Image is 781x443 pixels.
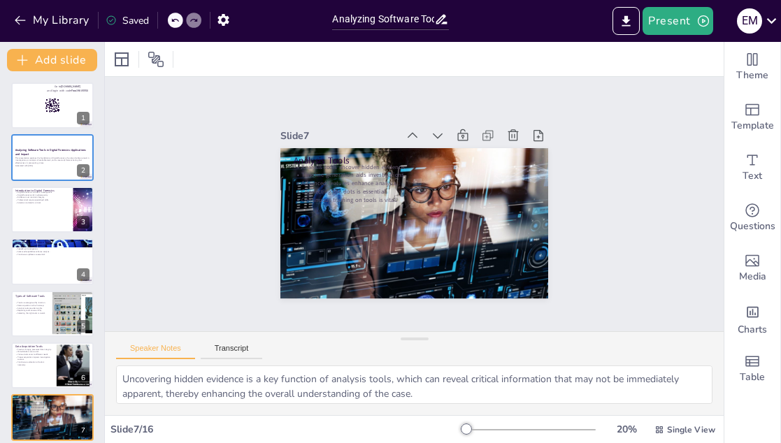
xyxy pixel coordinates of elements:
[294,196,535,205] p: Continuous training on tools is vital.
[110,48,133,71] div: Layout
[15,191,69,194] p: Digital forensics is crucial in investigations.
[15,243,89,246] p: Software tools automate processes.
[612,7,640,35] button: Export to PowerPoint
[15,301,48,304] p: Tools are categorized by function.
[15,348,52,351] p: Forensic imaging preserves data integrity.
[15,148,86,156] strong: Analyzing Software Tools in Digital Forensics: Applications and Impact
[106,14,149,27] div: Saved
[737,8,762,34] div: E M
[280,129,397,143] div: Slide 7
[294,163,535,171] p: Analysis tools uncover hidden evidence.
[724,42,780,92] div: Change the overall theme
[15,361,52,365] p: Continuous evaluation of tools is necessary.
[294,188,535,196] p: Connecting the dots is essential.
[15,251,89,254] p: Advanced capabilities enhance analysis.
[116,365,712,404] textarea: Uncovering hidden evidence is a key function of analysis tools, which can reveal critical informa...
[11,238,94,284] div: 4
[724,143,780,193] div: Add text boxes
[15,248,89,251] p: Speeds up investigations.
[743,168,762,184] span: Text
[15,201,69,204] p: Attention to detail is critical.
[77,112,89,124] div: 1
[15,399,89,402] p: Analysis tools uncover hidden evidence.
[15,245,89,248] p: Reduces human error.
[294,171,535,180] p: Timeline generation aids investigations.
[77,216,89,228] div: 3
[30,85,104,89] p: Go to
[15,240,89,245] p: Importance of Software Tools
[15,307,48,310] p: Analysis tools provide insights.
[15,404,89,407] p: Advanced features enhance analysis.
[643,7,712,35] button: Present
[15,189,69,193] p: Introduction to Digital Forensics
[15,312,48,314] p: Selecting the right tools is crucial.
[148,51,164,68] span: Position
[15,396,89,400] p: Analysis Tools
[740,370,765,385] span: Table
[724,92,780,143] div: Add ready made slides
[110,423,461,436] div: Slide 7 / 16
[332,9,434,29] input: Insert title
[15,156,89,164] p: This presentation explores the foundations of digital forensics, the role of software tools in in...
[737,7,762,35] button: E M
[11,291,94,337] div: 5
[11,187,94,233] div: 3
[15,304,48,307] p: Data acquisition is the first step.
[738,322,767,337] span: Charts
[11,134,94,180] div: 2
[77,424,89,437] div: 7
[77,164,89,177] div: 2
[11,394,94,440] div: 7
[30,89,104,93] p: and login with code
[15,353,52,356] p: Various tools cater to different needs.
[724,344,780,394] div: Add a table
[731,118,774,133] span: Template
[667,424,715,435] span: Single View
[15,196,69,198] p: Evidence must maintain integrity.
[10,9,95,31] button: My Library
[294,154,535,167] p: Analysis Tools
[77,320,89,333] div: 5
[15,293,48,298] p: Types of Software Tools
[15,401,89,404] p: Timeline generation aids investigations.
[294,180,535,188] p: Advanced features enhance analysis.
[7,49,97,71] button: Add slide
[724,293,780,344] div: Add charts and graphs
[116,344,195,359] button: Speaker Notes
[15,409,89,412] p: Continuous training on tools is vital.
[15,407,89,409] p: Connecting the dots is essential.
[15,164,89,166] p: Generated with [URL]
[61,85,81,89] strong: [DOMAIN_NAME]
[730,219,775,234] span: Questions
[724,193,780,243] div: Get real-time input from your audience
[11,82,94,129] div: 1
[15,253,89,256] p: Continuous updates are essential.
[11,342,94,388] div: 6
[77,268,89,281] div: 4
[15,194,69,196] p: Digital forensics aids in cybersecurity.
[201,344,263,359] button: Transcript
[15,344,52,349] p: Data Acquisition Tools
[15,198,69,201] p: Professionals require specialized skills.
[15,351,52,354] p: Write-blockers are crucial.
[739,269,766,284] span: Media
[724,243,780,293] div: Add images, graphics, shapes or video
[77,372,89,384] div: 6
[15,309,48,312] p: Reporting tools ensure clarity.
[736,68,768,83] span: Theme
[15,356,52,361] p: Proper acquisition impacts investigation success.
[610,423,643,436] div: 20 %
